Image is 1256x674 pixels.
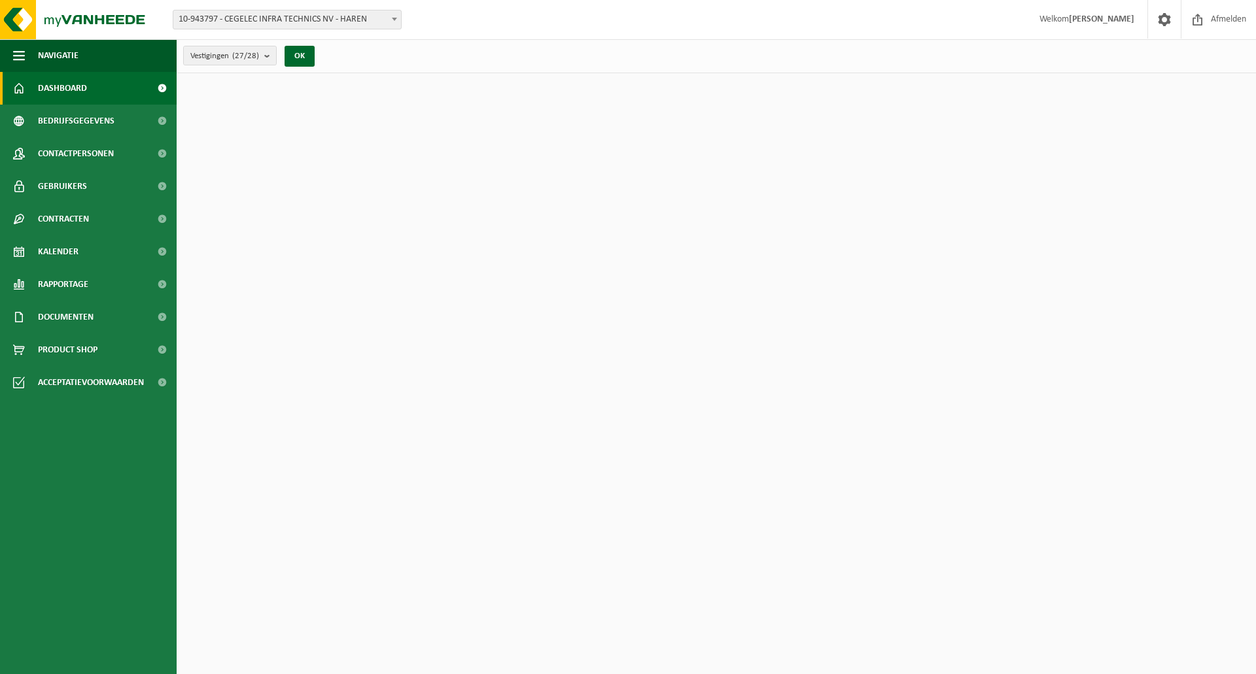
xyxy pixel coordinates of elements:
span: 10-943797 - CEGELEC INFRA TECHNICS NV - HAREN [173,10,401,29]
span: Rapportage [38,268,88,301]
span: Dashboard [38,72,87,105]
button: Vestigingen(27/28) [183,46,277,65]
span: Bedrijfsgegevens [38,105,114,137]
span: Vestigingen [190,46,259,66]
span: Gebruikers [38,170,87,203]
span: Contracten [38,203,89,235]
span: 10-943797 - CEGELEC INFRA TECHNICS NV - HAREN [173,10,402,29]
button: OK [285,46,315,67]
count: (27/28) [232,52,259,60]
span: Contactpersonen [38,137,114,170]
span: Kalender [38,235,78,268]
span: Acceptatievoorwaarden [38,366,144,399]
span: Product Shop [38,333,97,366]
span: Navigatie [38,39,78,72]
span: Documenten [38,301,94,333]
strong: [PERSON_NAME] [1069,14,1134,24]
